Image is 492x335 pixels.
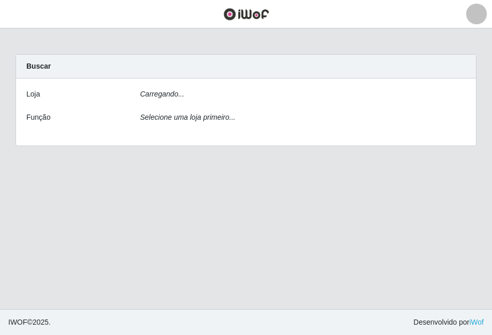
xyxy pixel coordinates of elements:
[140,113,235,121] i: Selecione uma loja primeiro...
[26,89,40,100] label: Loja
[26,62,51,70] strong: Buscar
[26,112,51,123] label: Função
[8,318,27,326] span: IWOF
[8,317,51,328] span: © 2025 .
[469,318,484,326] a: iWof
[140,90,185,98] i: Carregando...
[223,8,269,21] img: CoreUI Logo
[413,317,484,328] span: Desenvolvido por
